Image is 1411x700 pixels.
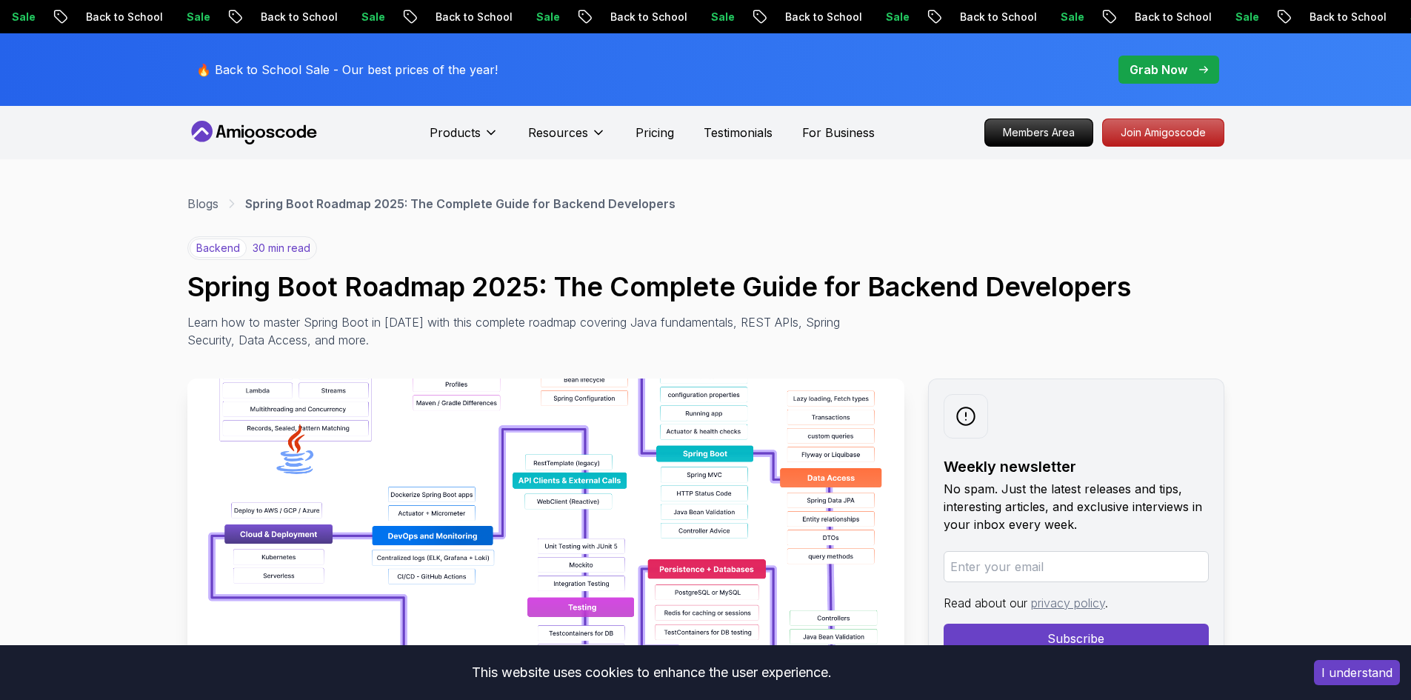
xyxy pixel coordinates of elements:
p: Back to School [582,10,683,24]
p: 30 min read [253,241,310,256]
button: Products [430,124,498,153]
button: Resources [528,124,606,153]
p: Read about our . [944,594,1209,612]
p: Sale [1207,10,1255,24]
p: Members Area [985,119,1093,146]
p: Back to School [1281,10,1382,24]
p: Sale [159,10,206,24]
h2: Weekly newsletter [944,456,1209,477]
p: Spring Boot Roadmap 2025: The Complete Guide for Backend Developers [245,195,676,213]
p: backend [190,239,247,258]
p: Sale [683,10,730,24]
div: This website uses cookies to enhance the user experience. [11,656,1292,689]
p: Back to School [757,10,858,24]
p: Sale [508,10,556,24]
p: 🔥 Back to School Sale - Our best prices of the year! [196,61,498,79]
input: Enter your email [944,551,1209,582]
a: Join Amigoscode [1102,119,1224,147]
p: Sale [858,10,905,24]
a: privacy policy [1031,596,1105,610]
a: For Business [802,124,875,141]
a: Testimonials [704,124,773,141]
p: Back to School [58,10,159,24]
p: Grab Now [1130,61,1187,79]
p: Back to School [932,10,1033,24]
h1: Spring Boot Roadmap 2025: The Complete Guide for Backend Developers [187,272,1224,301]
p: Back to School [1107,10,1207,24]
a: Blogs [187,195,219,213]
button: Subscribe [944,624,1209,653]
p: Join Amigoscode [1103,119,1224,146]
p: Products [430,124,481,141]
p: Back to School [233,10,333,24]
p: No spam. Just the latest releases and tips, interesting articles, and exclusive interviews in you... [944,480,1209,533]
a: Pricing [636,124,674,141]
a: Members Area [984,119,1093,147]
p: Resources [528,124,588,141]
p: Back to School [407,10,508,24]
p: Learn how to master Spring Boot in [DATE] with this complete roadmap covering Java fundamentals, ... [187,313,851,349]
p: Sale [1033,10,1080,24]
p: Sale [333,10,381,24]
button: Accept cookies [1314,660,1400,685]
